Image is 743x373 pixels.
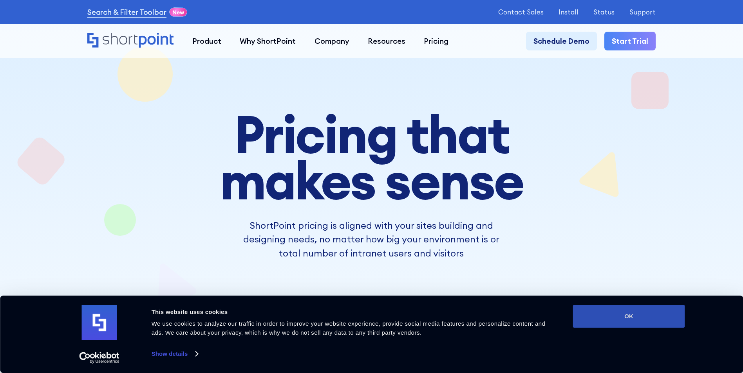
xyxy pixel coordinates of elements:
[152,320,546,336] span: We use cookies to analyze our traffic in order to improve your website experience, provide social...
[315,36,349,47] div: Company
[87,7,166,18] a: Search & Filter Toolbar
[192,36,221,47] div: Product
[152,348,198,360] a: Show details
[65,352,134,364] a: Usercentrics Cookiebot - opens in a new window
[87,33,174,49] a: Home
[593,8,615,16] a: Status
[82,305,117,340] img: logo
[604,32,656,50] a: Start Trial
[358,32,414,50] a: Resources
[305,32,358,50] a: Company
[232,219,511,260] p: ShortPoint pricing is aligned with your sites building and designing needs, no matter how big you...
[152,307,555,317] div: This website uses cookies
[368,36,405,47] div: Resources
[415,32,458,50] a: Pricing
[629,8,656,16] a: Support
[424,36,448,47] div: Pricing
[526,32,597,50] a: Schedule Demo
[573,305,685,328] button: OK
[183,32,230,50] a: Product
[240,36,296,47] div: Why ShortPoint
[498,8,544,16] a: Contact Sales
[559,8,578,16] a: Install
[163,111,580,204] h1: Pricing that makes sense
[231,32,305,50] a: Why ShortPoint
